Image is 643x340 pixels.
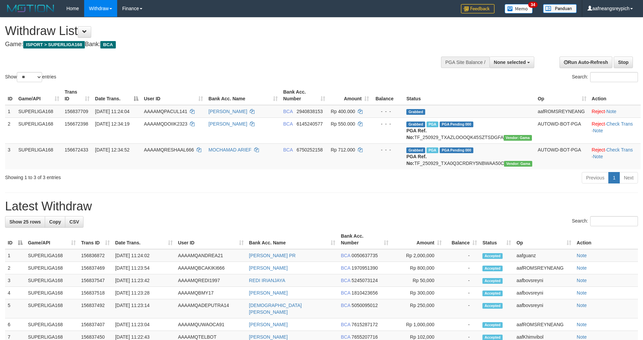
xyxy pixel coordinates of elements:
th: User ID: activate to sort column ascending [141,86,206,105]
td: Rp 1,000,000 [391,318,444,331]
td: - [444,299,480,318]
a: Note [577,322,587,327]
td: 6 [5,318,25,331]
a: Note [606,109,616,114]
a: Reject [592,121,605,127]
span: None selected [494,60,526,65]
td: 3 [5,274,25,287]
span: Copy 5050095012 to clipboard [351,303,378,308]
input: Search: [590,72,638,82]
label: Search: [572,216,638,226]
span: Copy 7655207716 to clipboard [351,334,378,340]
span: Copy 7615287172 to clipboard [351,322,378,327]
span: BCA [341,278,350,283]
td: - [444,274,480,287]
a: Check Trans [606,147,633,152]
input: Search: [590,216,638,226]
th: Balance [372,86,404,105]
span: Accepted [482,322,503,328]
td: · · [589,143,641,169]
td: TF_250929_TXAZLOOOQK45SZTSDGFA [404,117,535,143]
a: Reject [592,109,605,114]
span: Accepted [482,291,503,296]
a: Reject [592,147,605,152]
span: Grabbed [406,122,425,127]
th: Game/API: activate to sort column ascending [25,230,78,249]
th: Bank Acc. Number: activate to sort column ascending [338,230,391,249]
span: BCA [283,147,293,152]
span: ISPORT > SUPERLIGA168 [23,41,85,48]
span: Marked by aafsoycanthlai [427,147,438,153]
img: Feedback.jpg [461,4,495,13]
a: Note [577,253,587,258]
th: Op: activate to sort column ascending [535,86,589,105]
th: ID: activate to sort column descending [5,230,25,249]
td: - [444,287,480,299]
h1: Latest Withdraw [5,200,638,213]
a: Note [577,265,587,271]
a: [PERSON_NAME] [249,290,288,296]
a: [PERSON_NAME] [208,121,247,127]
td: aafROMSREYNEANG [535,105,589,118]
td: SUPERLIGA168 [25,249,78,262]
th: Date Trans.: activate to sort column ascending [112,230,175,249]
span: AAAAMQPACUL141 [144,109,187,114]
span: AAAAMQDOIIK2323 [144,121,187,127]
span: BCA [283,109,293,114]
span: Copy [49,219,61,225]
span: BCA [100,41,115,48]
img: Button%20Memo.svg [505,4,533,13]
td: AAAAMQBCAKIKI666 [175,262,246,274]
a: [PERSON_NAME] [249,322,288,327]
td: 2 [5,262,25,274]
span: Rp 550.000 [331,121,355,127]
label: Search: [572,72,638,82]
h4: Game: Bank: [5,41,422,48]
a: Note [593,154,603,159]
span: [DATE] 12:34:52 [95,147,129,152]
th: Action [574,230,638,249]
td: 4 [5,287,25,299]
span: 34 [528,2,537,8]
td: SUPERLIGA168 [15,117,62,143]
span: CSV [69,219,79,225]
span: Accepted [482,266,503,271]
span: Copy 6750252158 to clipboard [297,147,323,152]
span: BCA [341,253,350,258]
span: BCA [283,121,293,127]
span: BCA [341,334,350,340]
td: [DATE] 11:23:28 [112,287,175,299]
th: Trans ID: activate to sort column ascending [62,86,92,105]
span: 156672433 [65,147,88,152]
a: [PERSON_NAME] [208,109,247,114]
span: BCA [341,322,350,327]
th: Status: activate to sort column ascending [480,230,514,249]
span: Copy 1970951390 to clipboard [351,265,378,271]
td: · · [589,117,641,143]
td: aafguanz [514,249,574,262]
td: 156837407 [78,318,112,331]
td: [DATE] 11:23:42 [112,274,175,287]
td: AUTOWD-BOT-PGA [535,143,589,169]
a: [PERSON_NAME] [249,265,288,271]
th: Date Trans.: activate to sort column descending [92,86,141,105]
a: [PERSON_NAME] [249,334,288,340]
td: AAAAMQANDREA21 [175,249,246,262]
th: Amount: activate to sort column ascending [328,86,372,105]
span: BCA [341,303,350,308]
th: Op: activate to sort column ascending [514,230,574,249]
th: Game/API: activate to sort column ascending [15,86,62,105]
span: BCA [341,290,350,296]
span: Vendor URL: https://trx31.1velocity.biz [504,161,532,167]
td: Rp 800,000 [391,262,444,274]
a: Show 25 rows [5,216,45,228]
span: Grabbed [406,147,425,153]
span: AAAAMQRESHAAL666 [144,147,194,152]
a: Note [577,303,587,308]
button: None selected [489,57,534,68]
td: 5 [5,299,25,318]
td: 156837518 [78,287,112,299]
b: PGA Ref. No: [406,128,427,140]
td: 1 [5,105,15,118]
th: Bank Acc. Number: activate to sort column ascending [280,86,328,105]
